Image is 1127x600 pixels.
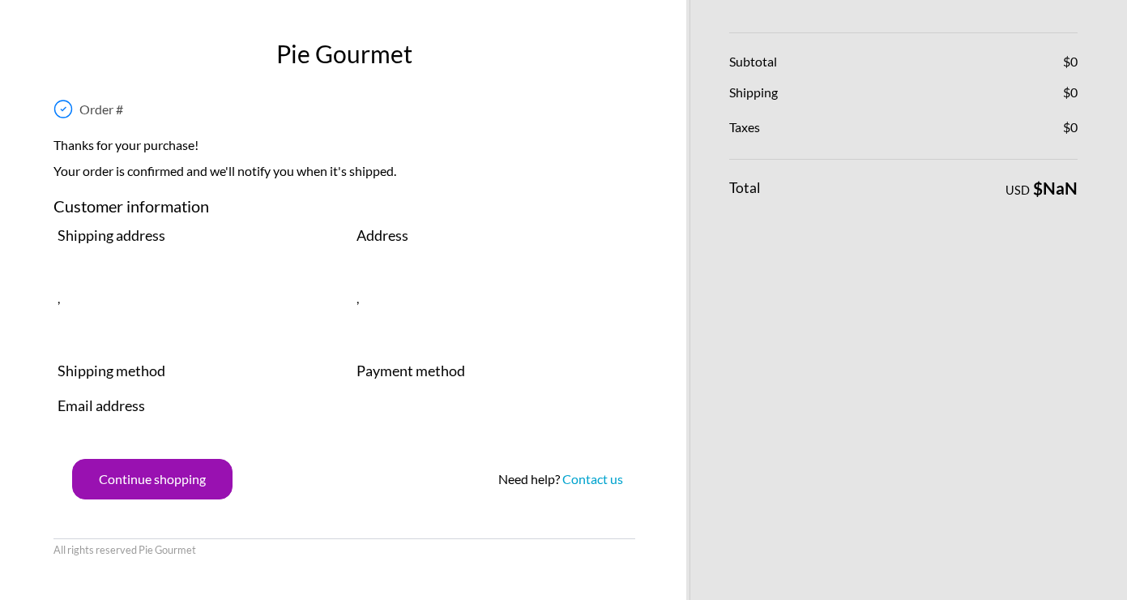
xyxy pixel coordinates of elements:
[58,395,332,417] h4: Email address
[49,36,639,72] h1: Pie Gourmet
[53,542,196,558] li: All rights reserved Pie Gourmet
[356,290,359,306] span: ,
[72,459,233,499] button: Continue shopping
[53,135,635,161] h2: Thanks for your purchase!
[53,161,635,187] p: Your order is confirmed and we'll notify you when it's shipped.
[356,225,631,246] h4: Address
[562,471,623,486] a: Contact us
[79,101,123,117] span: Order #
[356,360,631,382] h4: Payment method
[58,360,332,382] h4: Shipping method
[58,225,332,246] h4: Shipping address
[53,194,635,225] h3: Customer information
[498,469,623,489] div: Need help?
[58,290,60,306] span: ,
